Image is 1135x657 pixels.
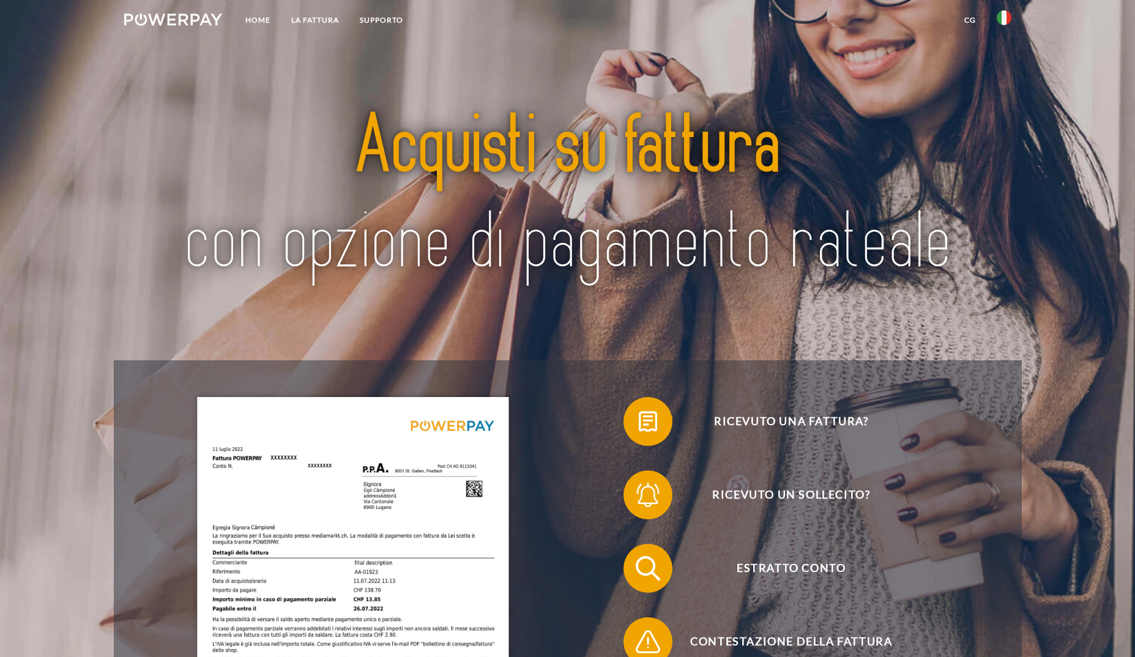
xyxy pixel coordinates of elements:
span: Ricevuto un sollecito? [641,470,941,519]
button: Estratto conto [623,544,942,593]
img: qb_bell.svg [633,480,663,510]
span: Ricevuto una fattura? [641,397,941,446]
img: it [997,10,1011,25]
button: Ricevuto un sollecito? [623,470,942,519]
a: LA FATTURA [281,9,349,31]
a: Supporto [349,9,414,31]
button: Ricevuto una fattura? [623,397,942,446]
img: logo-powerpay-white.svg [124,13,223,26]
span: Estratto conto [641,544,941,593]
img: qb_search.svg [633,553,663,584]
img: title-powerpay_it.svg [168,65,967,326]
a: Home [235,9,281,31]
iframe: Pulsante per aprire la finestra di messaggistica [1086,608,1125,647]
img: qb_bill.svg [633,406,663,437]
img: qb_warning.svg [633,626,663,657]
a: CG [954,9,986,31]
